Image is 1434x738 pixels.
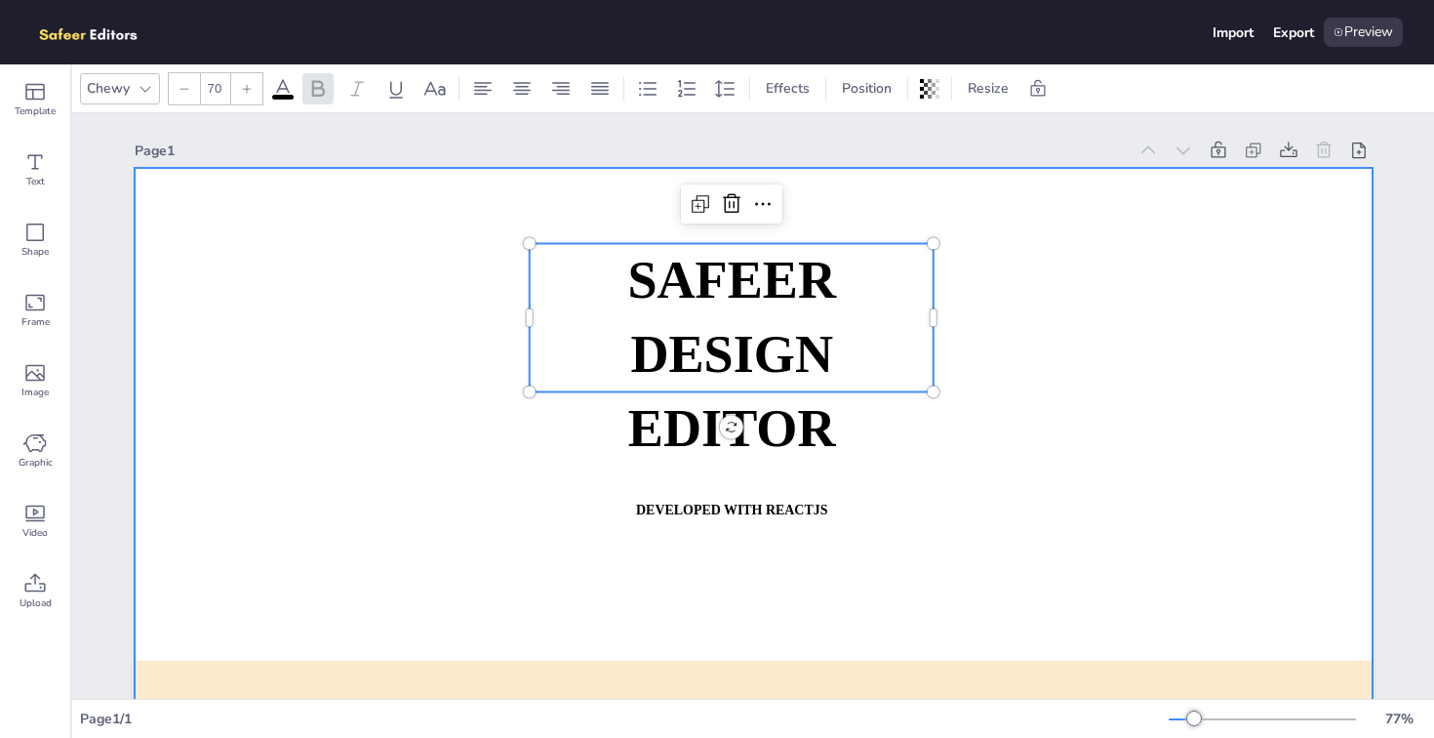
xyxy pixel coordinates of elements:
img: logo.png [31,18,166,47]
strong: SAFEER [627,251,836,308]
div: Chewy [83,75,134,102]
span: Resize [964,79,1013,98]
strong: DESIGN EDITOR [627,325,835,457]
span: Graphic [19,455,53,471]
div: Preview [1324,18,1403,47]
span: Frame [21,314,50,330]
span: Upload [20,595,52,611]
div: Import [1213,23,1254,42]
span: Template [15,103,56,119]
span: Position [838,79,896,98]
div: Page 1 / 1 [80,710,1169,728]
span: Image [21,385,49,400]
span: Text [26,174,45,189]
div: Export [1273,23,1314,42]
strong: DEVELOPED WITH REACTJS [636,502,827,516]
div: Page 1 [135,142,1127,160]
span: Effects [762,79,814,98]
div: 77 % [1375,710,1422,728]
span: Video [22,525,48,541]
span: Shape [21,244,49,260]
